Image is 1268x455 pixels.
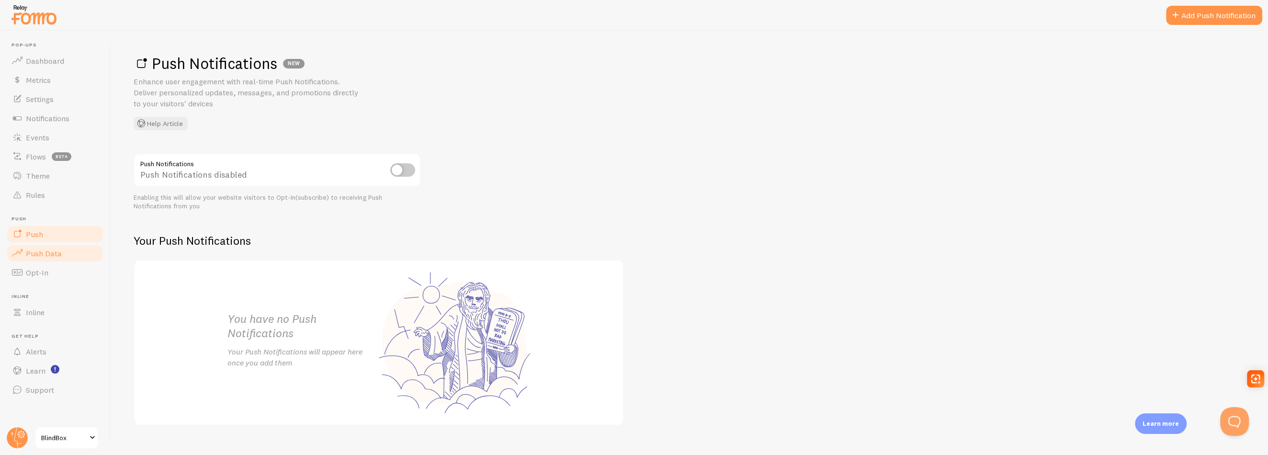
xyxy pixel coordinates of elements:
[26,347,46,356] span: Alerts
[26,268,48,277] span: Opt-In
[6,70,104,90] a: Metrics
[134,153,421,188] div: Push Notifications disabled
[6,263,104,282] a: Opt-In
[227,311,379,341] h2: You have no Push Notifications
[283,59,305,68] div: NEW
[1135,413,1187,434] div: Learn more
[227,346,379,368] p: Your Push Notifications will appear here once you add them
[1143,419,1179,428] p: Learn more
[51,365,59,374] svg: <p>Watch New Feature Tutorials!</p>
[134,117,188,130] button: Help Article
[6,361,104,380] a: Learn
[26,75,51,85] span: Metrics
[6,225,104,244] a: Push
[52,152,71,161] span: beta
[6,147,104,166] a: Flows beta
[26,385,54,395] span: Support
[11,42,104,48] span: Pop-ups
[6,380,104,399] a: Support
[6,244,104,263] a: Push Data
[6,166,104,185] a: Theme
[6,128,104,147] a: Events
[134,54,1245,73] h1: Push Notifications
[26,171,50,181] span: Theme
[1220,407,1249,436] iframe: Help Scout Beacon - Open
[10,2,58,27] img: fomo-relay-logo-orange.svg
[6,109,104,128] a: Notifications
[11,333,104,340] span: Get Help
[26,190,45,200] span: Rules
[6,51,104,70] a: Dashboard
[26,114,69,123] span: Notifications
[6,303,104,322] a: Inline
[26,152,46,161] span: Flows
[26,229,43,239] span: Push
[26,133,49,142] span: Events
[11,294,104,300] span: Inline
[134,193,421,210] div: Enabling this will allow your website visitors to Opt-In(subscribe) to receiving Push Notificatio...
[26,56,64,66] span: Dashboard
[26,366,45,375] span: Learn
[6,90,104,109] a: Settings
[134,233,624,248] h2: Your Push Notifications
[11,216,104,222] span: Push
[134,76,363,109] p: Enhance user engagement with real-time Push Notifications. Deliver personalized updates, messages...
[6,342,104,361] a: Alerts
[41,432,87,444] span: BlindBox
[34,426,99,449] a: BlindBox
[6,185,104,205] a: Rules
[26,94,54,104] span: Settings
[26,307,45,317] span: Inline
[26,249,62,258] span: Push Data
